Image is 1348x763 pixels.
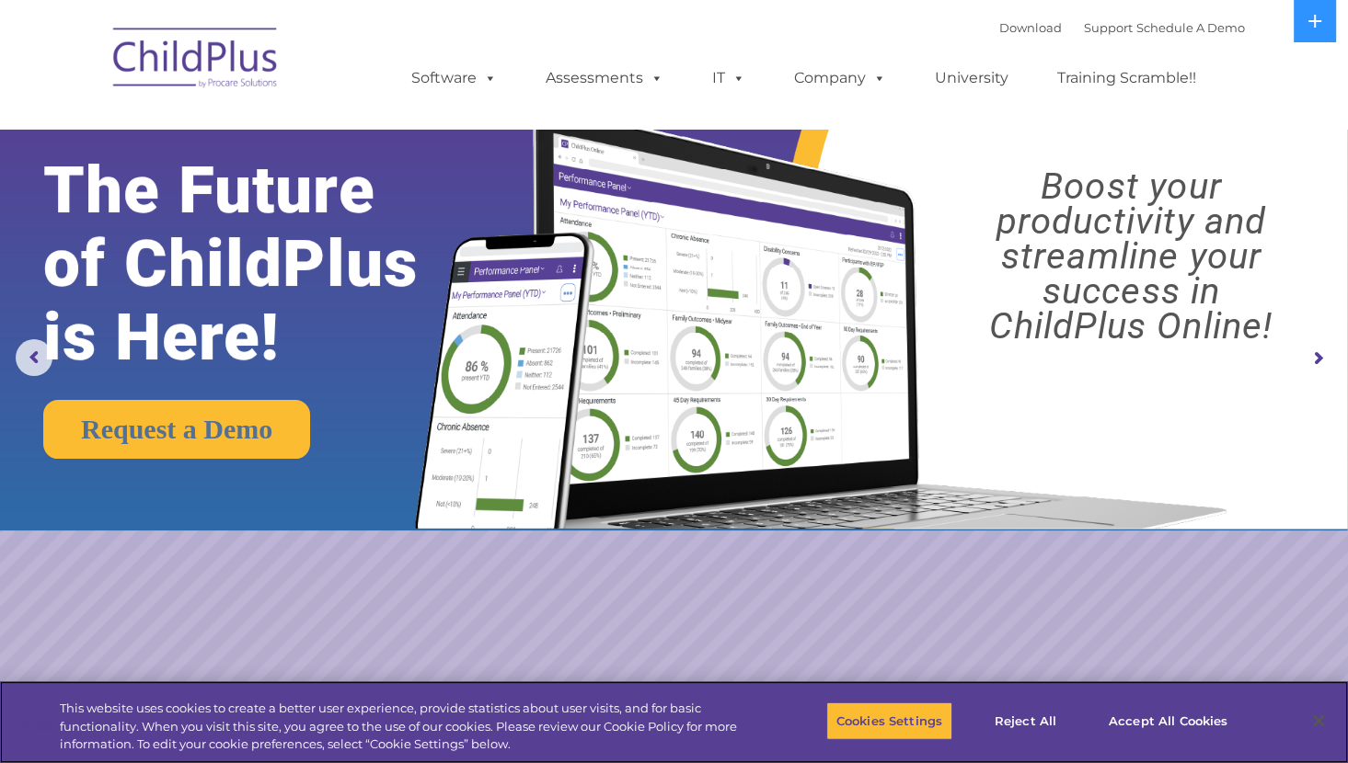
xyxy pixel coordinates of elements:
span: Last name [256,121,312,135]
font: | [999,20,1245,35]
a: IT [694,60,764,97]
rs-layer: Boost your productivity and streamline your success in ChildPlus Online! [931,169,1331,344]
button: Accept All Cookies [1099,701,1238,740]
button: Reject All [968,701,1083,740]
button: Cookies Settings [826,701,952,740]
a: University [916,60,1027,97]
a: Request a Demo [43,400,310,459]
button: Close [1298,700,1339,741]
a: Download [999,20,1062,35]
img: ChildPlus by Procare Solutions [104,15,288,107]
a: Support [1084,20,1133,35]
rs-layer: The Future of ChildPlus is Here! [43,154,474,374]
div: This website uses cookies to create a better user experience, provide statistics about user visit... [60,700,742,754]
a: Training Scramble!! [1039,60,1215,97]
a: Software [393,60,515,97]
a: Company [776,60,904,97]
a: Assessments [527,60,682,97]
span: Phone number [256,197,334,211]
a: Schedule A Demo [1136,20,1245,35]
